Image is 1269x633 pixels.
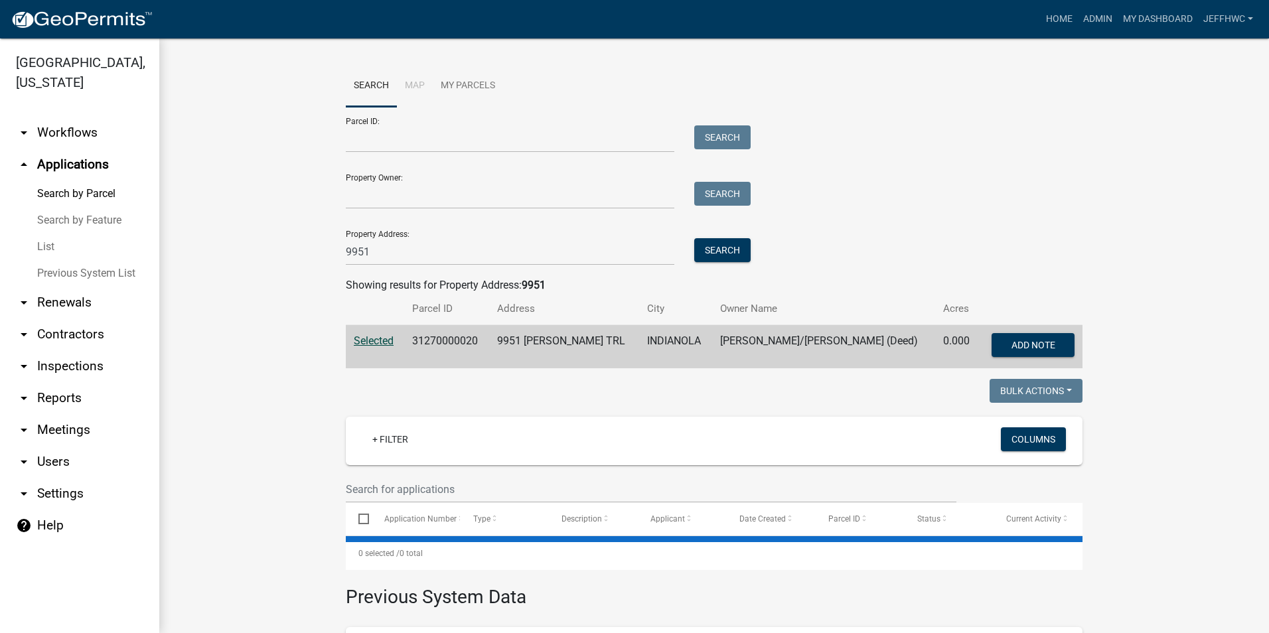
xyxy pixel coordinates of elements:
[460,503,549,535] datatable-header-cell: Type
[489,293,639,324] th: Address
[650,514,685,524] span: Applicant
[1118,7,1198,32] a: My Dashboard
[935,325,980,369] td: 0.000
[16,486,32,502] i: arrow_drop_down
[16,326,32,342] i: arrow_drop_down
[1041,7,1078,32] a: Home
[433,65,503,107] a: My Parcels
[346,65,397,107] a: Search
[694,125,751,149] button: Search
[384,514,457,524] span: Application Number
[346,277,1082,293] div: Showing results for Property Address:
[694,182,751,206] button: Search
[473,514,490,524] span: Type
[739,514,786,524] span: Date Created
[1011,340,1055,350] span: Add Note
[16,422,32,438] i: arrow_drop_down
[489,325,639,369] td: 9951 [PERSON_NAME] TRL
[404,325,489,369] td: 31270000020
[1001,427,1066,451] button: Columns
[917,514,940,524] span: Status
[1078,7,1118,32] a: Admin
[549,503,638,535] datatable-header-cell: Description
[346,570,1082,611] h3: Previous System Data
[990,379,1082,403] button: Bulk Actions
[404,293,489,324] th: Parcel ID
[1198,7,1258,32] a: JeffHWC
[561,514,602,524] span: Description
[639,325,712,369] td: INDIANOLA
[362,427,419,451] a: + Filter
[16,454,32,470] i: arrow_drop_down
[371,503,460,535] datatable-header-cell: Application Number
[16,518,32,533] i: help
[522,279,546,291] strong: 9951
[16,358,32,374] i: arrow_drop_down
[346,537,1082,570] div: 0 total
[694,238,751,262] button: Search
[638,503,727,535] datatable-header-cell: Applicant
[346,503,371,535] datatable-header-cell: Select
[639,293,712,324] th: City
[354,334,394,347] a: Selected
[1006,514,1061,524] span: Current Activity
[16,295,32,311] i: arrow_drop_down
[358,549,400,558] span: 0 selected /
[16,125,32,141] i: arrow_drop_down
[727,503,816,535] datatable-header-cell: Date Created
[994,503,1082,535] datatable-header-cell: Current Activity
[935,293,980,324] th: Acres
[905,503,994,535] datatable-header-cell: Status
[992,333,1075,357] button: Add Note
[828,514,860,524] span: Parcel ID
[346,476,956,503] input: Search for applications
[816,503,905,535] datatable-header-cell: Parcel ID
[712,325,935,369] td: [PERSON_NAME]/[PERSON_NAME] (Deed)
[16,157,32,173] i: arrow_drop_up
[16,390,32,406] i: arrow_drop_down
[712,293,935,324] th: Owner Name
